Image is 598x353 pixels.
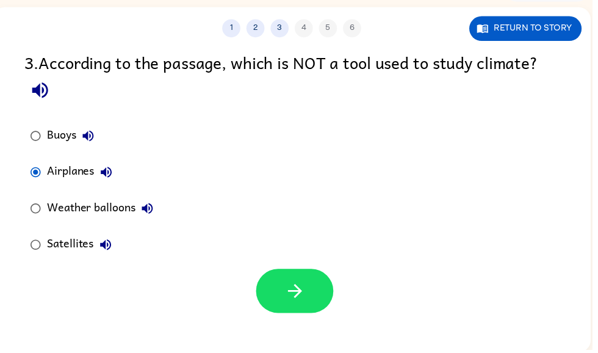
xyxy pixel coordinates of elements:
button: 1 [225,20,243,38]
button: Satellites [95,235,119,260]
button: 3 [273,20,292,38]
div: Buoys [48,125,101,150]
div: Airplanes [48,162,120,186]
div: 3 . According to the passage, which is NOT a tool used to study climate? [25,50,564,107]
button: Return to story [474,16,588,42]
button: 2 [249,20,267,38]
div: Weather balloons [48,198,161,223]
div: Satellites [48,235,119,260]
button: Airplanes [95,162,120,186]
button: Buoys [77,125,101,150]
button: Weather balloons [137,198,161,223]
